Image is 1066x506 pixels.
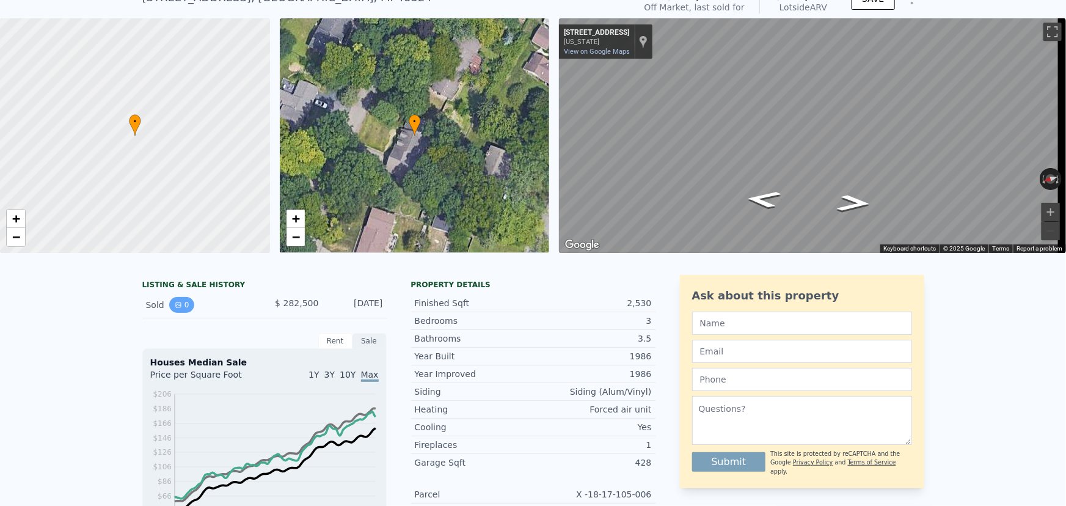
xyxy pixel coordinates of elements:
div: Siding [415,386,533,398]
a: Zoom out [287,228,305,246]
div: Heating [415,403,533,416]
div: [US_STATE] [564,38,629,46]
span: 10Y [340,370,356,380]
div: Street View [559,18,1066,253]
span: − [291,229,299,244]
button: Submit [692,452,766,472]
div: Forced air unit [533,403,652,416]
tspan: $206 [153,390,172,398]
path: Go Southwest, Woodview Ave [823,191,886,216]
div: Sold [146,297,255,313]
div: Off Market, last sold for [644,1,745,13]
div: Finished Sqft [415,297,533,309]
tspan: $66 [158,492,172,501]
a: View on Google Maps [564,48,630,56]
div: • [129,114,141,136]
a: Zoom in [287,210,305,228]
div: Price per Square Foot [150,369,265,388]
div: Bathrooms [415,332,533,345]
div: Siding (Alum/Vinyl) [533,386,652,398]
div: 428 [533,457,652,469]
div: 2,530 [533,297,652,309]
a: Terms (opens in new tab) [992,245,1009,252]
div: Garage Sqft [415,457,533,469]
span: • [409,116,421,127]
div: This site is protected by reCAPTCHA and the Google and apply. [770,450,911,476]
button: Zoom out [1042,222,1060,240]
a: Terms of Service [848,459,896,466]
div: Houses Median Sale [150,356,379,369]
span: + [291,211,299,226]
div: Yes [533,421,652,433]
div: 1 [533,439,652,451]
img: Google [562,237,602,253]
input: Name [692,312,912,335]
button: View historical data [169,297,195,313]
div: Rent [318,333,352,349]
div: Year Built [415,350,533,362]
span: 1Y [308,370,319,380]
span: © 2025 Google [943,245,985,252]
input: Phone [692,368,912,391]
button: Keyboard shortcuts [883,244,936,253]
tspan: $186 [153,405,172,413]
a: Zoom in [7,210,25,228]
div: [STREET_ADDRESS] [564,28,629,38]
button: Toggle fullscreen view [1043,23,1062,41]
div: [DATE] [329,297,383,313]
tspan: $106 [153,463,172,471]
button: Rotate clockwise [1056,168,1062,190]
button: Reset the view [1039,172,1063,187]
div: 1986 [533,368,652,380]
a: Open this area in Google Maps (opens a new window) [562,237,602,253]
div: 3 [533,315,652,327]
div: Lotside ARV [775,1,833,13]
a: Report a problem [1017,245,1062,252]
tspan: $146 [153,434,172,442]
div: Ask about this property [692,287,912,304]
div: 3.5 [533,332,652,345]
div: X -18-17-105-006 [533,488,652,501]
button: Rotate counterclockwise [1040,168,1046,190]
div: Bedrooms [415,315,533,327]
span: $ 282,500 [275,298,318,308]
a: Zoom out [7,228,25,246]
div: Sale [352,333,387,349]
path: Go Northeast, Woodview Ave [731,186,797,212]
div: Fireplaces [415,439,533,451]
div: LISTING & SALE HISTORY [142,280,387,292]
div: 1986 [533,350,652,362]
span: • [129,116,141,127]
div: Map [559,18,1066,253]
div: Parcel [415,488,533,501]
span: − [12,229,20,244]
tspan: $126 [153,449,172,457]
span: Max [361,370,379,382]
a: Show location on map [639,35,648,48]
div: Property details [411,280,655,290]
div: Year Improved [415,368,533,380]
tspan: $86 [158,477,172,486]
div: Cooling [415,421,533,433]
a: Privacy Policy [793,459,833,466]
span: + [12,211,20,226]
input: Email [692,340,912,363]
div: • [409,114,421,136]
button: Zoom in [1042,203,1060,221]
span: 3Y [324,370,335,380]
tspan: $166 [153,419,172,428]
